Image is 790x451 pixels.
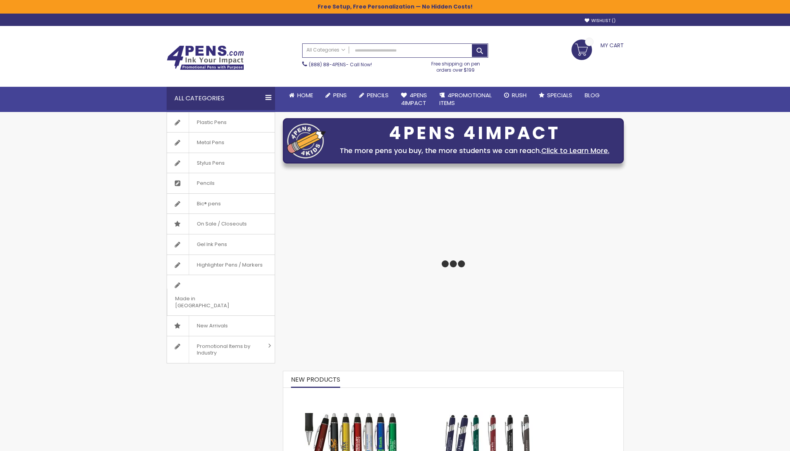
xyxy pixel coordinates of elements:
a: On Sale / Closeouts [167,214,275,234]
a: Home [283,87,319,104]
a: Custom Soft Touch Metal Pen - Stylus Top [427,391,546,398]
div: 4PENS 4IMPACT [330,125,620,141]
a: New Arrivals [167,316,275,336]
span: Pencils [189,173,222,193]
span: 4Pens 4impact [401,91,427,107]
a: Made in [GEOGRAPHIC_DATA] [167,275,275,315]
a: Pens [319,87,353,104]
a: Click to Learn More. [541,146,609,155]
span: Rush [512,91,527,99]
img: four_pen_logo.png [287,123,326,158]
span: Pens [333,91,347,99]
a: Wishlist [585,18,616,24]
img: 4Pens Custom Pens and Promotional Products [167,45,244,70]
span: Made in [GEOGRAPHIC_DATA] [167,289,255,315]
span: Promotional Items by Industry [189,336,265,363]
a: Stylus Pens [167,153,275,173]
span: Plastic Pens [189,112,234,133]
a: Metal Pens [167,133,275,153]
span: 4PROMOTIONAL ITEMS [439,91,492,107]
div: Free shipping on pen orders over $199 [423,58,488,73]
span: Specials [547,91,572,99]
span: Metal Pens [189,133,232,153]
a: Rush [498,87,533,104]
span: New Arrivals [189,316,236,336]
a: (888) 88-4PENS [309,61,346,68]
span: Blog [585,91,600,99]
a: 4Pens4impact [395,87,433,112]
a: Specials [533,87,578,104]
span: All Categories [306,47,345,53]
a: All Categories [303,44,349,57]
a: 4PROMOTIONALITEMS [433,87,498,112]
span: Gel Ink Pens [189,234,235,255]
span: Highlighter Pens / Markers [189,255,270,275]
span: Pencils [367,91,389,99]
a: Blog [578,87,606,104]
span: Stylus Pens [189,153,232,173]
span: On Sale / Closeouts [189,214,255,234]
div: All Categories [167,87,275,110]
div: The more pens you buy, the more students we can reach. [330,145,620,156]
a: Pencils [167,173,275,193]
span: - Call Now! [309,61,372,68]
span: Home [297,91,313,99]
a: The Barton Custom Pens Special Offer [283,391,419,398]
a: Promotional Items by Industry [167,336,275,363]
a: Bic® pens [167,194,275,214]
a: Plastic Pens [167,112,275,133]
a: Highlighter Pens / Markers [167,255,275,275]
a: Gel Ink Pens [167,234,275,255]
span: New Products [291,375,340,384]
span: Bic® pens [189,194,229,214]
a: Pencils [353,87,395,104]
